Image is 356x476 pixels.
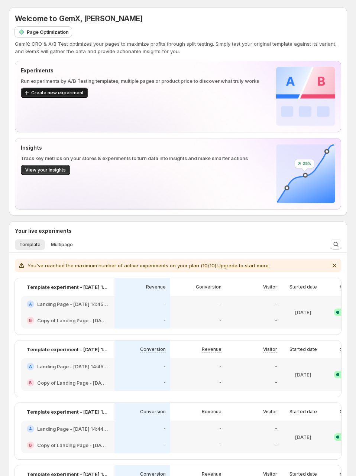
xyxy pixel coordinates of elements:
p: Status [340,346,354,352]
p: - [275,442,277,448]
h2: A [29,364,32,369]
p: Conversion [196,284,221,290]
p: Page Optimization [27,28,69,36]
p: Track key metrics on your stores & experiments to turn data into insights and make smarter actions [21,154,273,162]
p: [DATE] [295,371,311,378]
p: - [219,363,221,369]
p: Conversion [140,409,166,415]
h3: Your live experiments [15,227,72,235]
p: Status [340,409,354,415]
p: [DATE] [295,309,311,316]
p: You've reached the maximum number of active experiments on your plan (10/10). [27,262,269,269]
p: - [164,426,166,432]
p: Revenue [202,409,221,415]
p: Conversion [140,346,166,352]
h2: Copy of Landing Page - [DATE] 14:45:12 [37,317,109,324]
p: Started date [289,409,317,415]
img: Experiments [276,67,335,126]
p: Experiments [21,67,273,74]
p: - [164,363,166,369]
button: Search and filter results [331,239,341,250]
p: - [219,317,221,323]
p: - [275,363,277,369]
p: - [219,380,221,386]
p: - [164,317,166,323]
h2: Copy of Landing Page - [DATE] 14:44:54 [37,441,109,449]
h2: A [29,427,32,431]
span: Multipage [51,242,73,248]
h2: Landing Page - [DATE] 14:45:12 [37,300,109,308]
h2: Landing Page - [DATE] 14:44:54 [37,425,109,433]
p: - [164,442,166,448]
p: Run experiments by A/B Testing templates, multiple pages or product price to discover what truly ... [21,77,273,85]
p: GemX: CRO & A/B Test optimizes your pages to maximize profits through split testing. Simply test ... [15,40,341,55]
button: Upgrade to start more [217,263,269,268]
span: Create new experiment [31,90,84,96]
h2: Landing Page - [DATE] 14:45:03 [37,363,109,370]
p: [DATE] [295,433,311,441]
button: Create new experiment [21,88,88,98]
span: Welcome to GemX, [PERSON_NAME] [15,14,143,23]
p: - [219,426,221,432]
p: Status [340,284,354,290]
p: Template experiment - [DATE] 14:48:41 [27,408,109,415]
h2: B [29,443,32,447]
p: - [164,301,166,307]
button: View your insights [21,165,70,175]
p: Visitor [263,346,277,352]
p: - [275,380,277,386]
p: Revenue [202,346,221,352]
p: - [275,317,277,323]
p: Started date [289,346,317,352]
p: Insights [21,144,273,151]
p: Visitor [263,409,277,415]
h2: Copy of Landing Page - [DATE] 14:45:03 [37,379,109,387]
h2: B [29,381,32,385]
h2: A [29,302,32,306]
p: Started date [289,284,317,290]
h2: B [29,318,32,323]
p: - [164,380,166,386]
p: - [219,301,221,307]
p: - [275,426,277,432]
img: Insights [276,144,335,203]
p: Revenue [146,284,166,290]
p: Template experiment - [DATE] 14:48:35 [27,346,109,353]
p: Template experiment - [DATE] 14:46:19 [27,283,109,291]
span: View your insights [25,167,66,173]
p: Visitor [263,284,277,290]
span: Template [19,242,41,248]
p: - [275,301,277,307]
img: Page Optimization [18,28,25,36]
p: - [219,442,221,448]
button: Dismiss notification [329,260,340,271]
